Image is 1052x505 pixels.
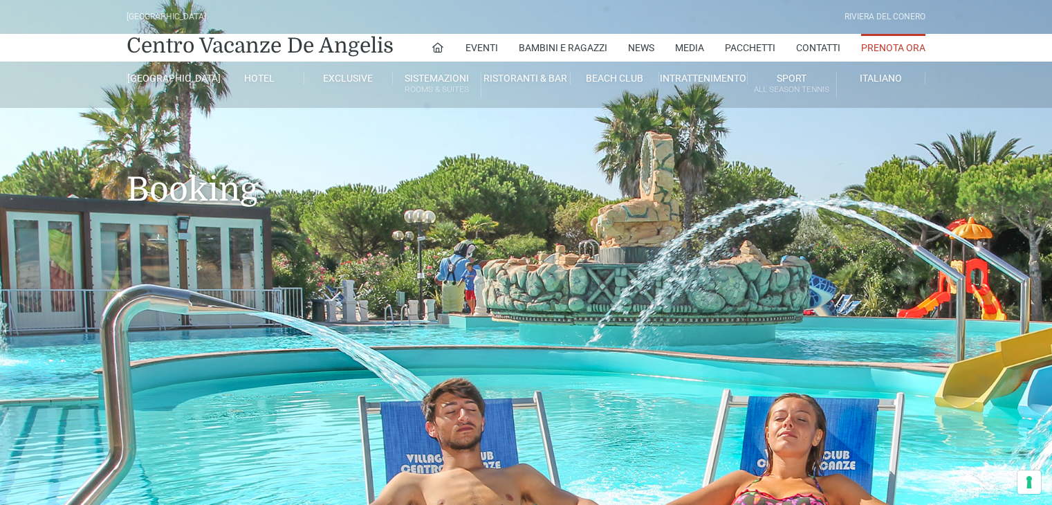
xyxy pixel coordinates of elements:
small: Rooms & Suites [393,83,481,96]
a: SistemazioniRooms & Suites [393,72,481,98]
div: Riviera Del Conero [845,10,925,24]
a: Bambini e Ragazzi [519,34,607,62]
a: News [628,34,654,62]
a: SportAll Season Tennis [748,72,836,98]
a: Contatti [796,34,840,62]
a: Eventi [465,34,498,62]
a: Ristoranti & Bar [481,72,570,84]
a: Exclusive [304,72,393,84]
h1: Booking [127,108,925,230]
a: Prenota Ora [861,34,925,62]
a: Intrattenimento [659,72,748,84]
a: [GEOGRAPHIC_DATA] [127,72,215,84]
a: Italiano [837,72,925,84]
small: All Season Tennis [748,83,836,96]
a: Beach Club [571,72,659,84]
a: Pacchetti [725,34,775,62]
button: Le tue preferenze relative al consenso per le tecnologie di tracciamento [1017,470,1041,494]
span: Italiano [860,73,902,84]
a: Media [675,34,704,62]
a: Centro Vacanze De Angelis [127,32,394,59]
a: Hotel [215,72,304,84]
div: [GEOGRAPHIC_DATA] [127,10,206,24]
